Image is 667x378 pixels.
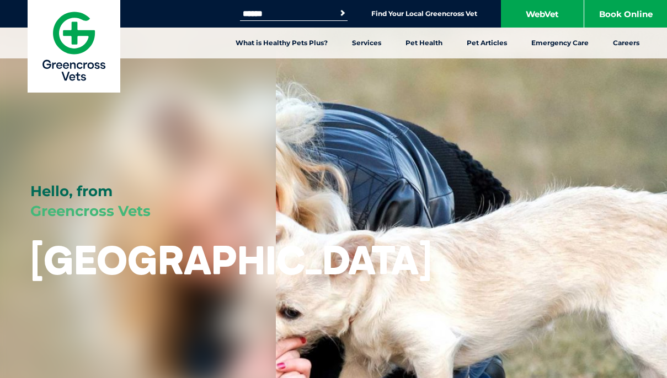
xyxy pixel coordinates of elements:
[371,9,477,18] a: Find Your Local Greencross Vet
[519,28,601,58] a: Emergency Care
[30,238,432,282] h1: [GEOGRAPHIC_DATA]
[337,8,348,19] button: Search
[393,28,455,58] a: Pet Health
[223,28,340,58] a: What is Healthy Pets Plus?
[455,28,519,58] a: Pet Articles
[340,28,393,58] a: Services
[30,202,151,220] span: Greencross Vets
[601,28,652,58] a: Careers
[30,182,113,200] span: Hello, from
